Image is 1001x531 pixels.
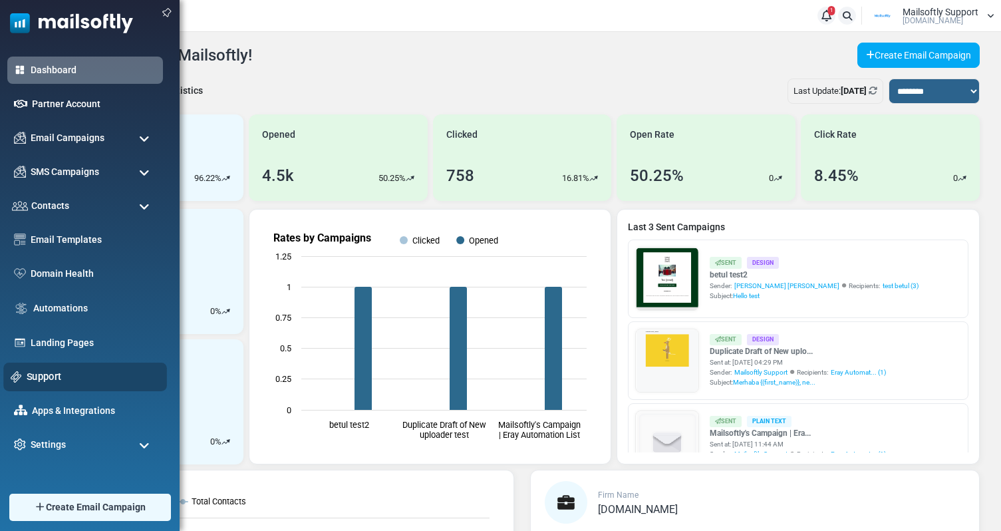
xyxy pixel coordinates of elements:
[31,336,156,350] a: Landing Pages
[192,496,246,506] text: Total Contacts
[446,164,474,188] div: 758
[869,86,877,96] a: Refresh Stats
[31,63,156,77] a: Dashboard
[628,220,968,234] a: Last 3 Sent Campaigns
[883,281,919,291] a: test betul (3)
[903,17,963,25] span: [DOMAIN_NAME]
[866,6,899,26] img: User Logo
[710,257,742,268] div: Sent
[787,79,883,104] div: Last Update:
[747,334,779,345] div: Design
[817,7,835,25] a: 1
[14,234,26,246] img: email-templates-icon.svg
[175,271,285,281] strong: Shop Now and Save Big!
[280,343,291,353] text: 0.5
[32,97,156,111] a: Partner Account
[31,438,66,452] span: Settings
[598,490,639,500] span: Firm Name
[562,172,589,185] p: 16.81%
[31,131,104,145] span: Email Campaigns
[33,301,156,315] a: Automations
[841,86,867,96] b: [DATE]
[446,128,478,142] span: Clicked
[710,416,742,427] div: Sent
[46,500,146,514] span: Create Email Campaign
[734,449,787,459] span: Mailsoftly Support
[329,420,368,430] text: betul test2
[275,374,291,384] text: 0.25
[12,201,28,210] img: contacts-icon.svg
[710,427,886,439] a: Mailsoftly's Campaign | Era...
[31,267,156,281] a: Domain Health
[710,377,886,387] div: Subject:
[747,257,779,268] div: Design
[857,43,980,68] a: Create Email Campaign
[734,281,839,291] span: [PERSON_NAME] [PERSON_NAME]
[710,357,886,367] div: Sent at: [DATE] 04:29 PM
[204,315,255,326] strong: Follow Us
[710,334,742,345] div: Sent
[402,420,486,440] text: Duplicate Draft of New uploader test
[11,371,22,383] img: support-icon.svg
[14,64,26,76] img: dashboard-icon-active.svg
[14,301,29,316] img: workflow.svg
[814,128,857,142] span: Click Rate
[710,449,886,459] div: Sender: Recipients:
[210,305,230,318] div: %
[210,305,215,318] p: 0
[262,128,295,142] span: Opened
[710,291,919,301] div: Subject:
[903,7,978,17] span: Mailsoftly Support
[275,313,291,323] text: 0.75
[828,6,835,15] span: 1
[598,503,678,516] span: [DOMAIN_NAME]
[710,367,886,377] div: Sender: Recipients:
[734,367,787,377] span: Mailsoftly Support
[31,233,156,247] a: Email Templates
[866,6,994,26] a: User Logo Mailsoftly Support [DOMAIN_NAME]
[287,282,291,292] text: 1
[210,435,230,448] div: %
[14,337,26,349] img: landing_pages.svg
[733,379,815,386] span: Merhaba {(first_name)}, ne...
[14,166,26,178] img: campaigns-icon.png
[769,172,774,185] p: 0
[260,220,600,453] svg: Rates by Campaigns
[14,268,26,279] img: domain-health-icon.svg
[710,269,919,281] a: betul test2
[498,420,580,440] text: Mailsoftly's Campaign | Eray Automation List
[953,172,958,185] p: 0
[32,404,156,418] a: Apps & Integrations
[194,172,221,185] p: 96.22%
[14,439,26,450] img: settings-icon.svg
[70,349,389,362] p: Lorem ipsum dolor sit amet, consectetur adipiscing elit, sed do eiusmod tempor incididunt
[733,292,760,299] span: Hello test
[14,132,26,144] img: campaigns-icon.png
[469,236,498,246] text: Opened
[831,367,886,377] a: Eray Automat... (1)
[831,449,886,459] a: Eray Automat... (1)
[162,264,298,289] a: Shop Now and Save Big!
[31,199,69,213] span: Contacts
[630,128,674,142] span: Open Rate
[70,7,389,20] p: Merhaba {(first_name)}
[598,504,678,515] a: [DOMAIN_NAME]
[275,252,291,262] text: 1.25
[710,345,886,357] a: Duplicate Draft of New uplo...
[637,412,698,474] img: empty-draft-icon2.svg
[814,164,859,188] div: 8.45%
[710,439,886,449] div: Sent at: [DATE] 11:44 AM
[710,281,919,291] div: Sender: Recipients:
[630,164,684,188] div: 50.25%
[287,405,291,415] text: 0
[210,435,215,448] p: 0
[27,369,160,384] a: Support
[747,416,791,427] div: Plain Text
[412,236,440,246] text: Clicked
[31,165,99,179] span: SMS Campaigns
[273,232,371,244] text: Rates by Campaigns
[378,172,406,185] p: 50.25%
[60,231,399,252] h1: Test {(email)}
[262,164,294,188] div: 4.5k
